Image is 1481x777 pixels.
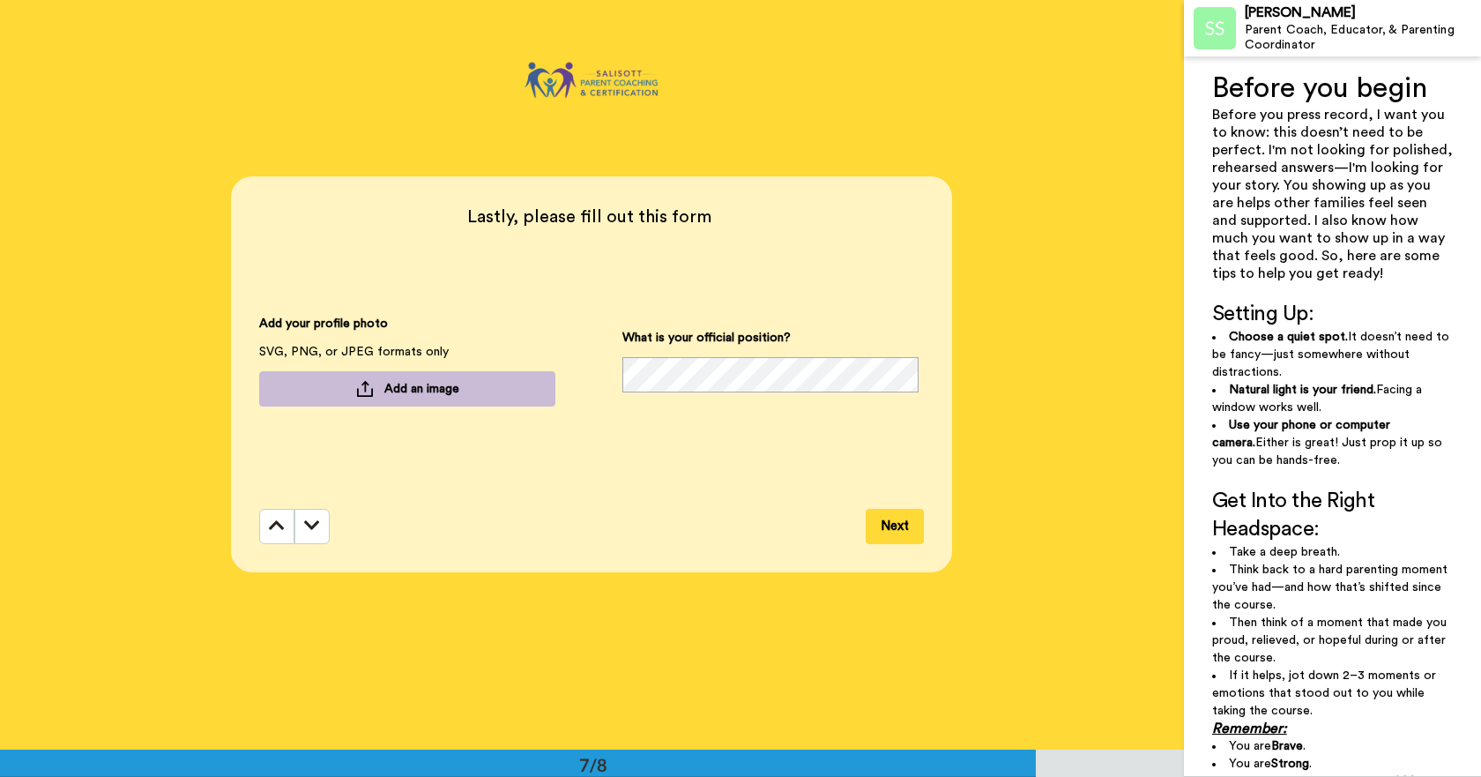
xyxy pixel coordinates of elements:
[1229,758,1271,770] span: You are
[1212,669,1440,717] span: If it helps, jot down 2–3 moments or emotions that stood out to you while taking the course.
[259,371,555,407] button: Add an image
[1212,490,1380,540] span: Get Into the Right Headspace:
[1212,616,1450,664] span: Then think of a moment that made you proud, relieved, or hopeful during or after the course.
[384,380,459,398] span: Add an image
[1212,303,1314,325] span: Setting Up:
[1212,74,1427,102] span: Before you begin
[622,329,791,357] span: What is your official position?
[1309,758,1312,770] span: .
[1229,331,1348,343] span: Choose a quiet spot.
[1212,437,1446,467] span: Either is great! Just prop it up so you can be hands-free.
[1212,721,1287,736] span: Remember:
[1245,23,1480,53] div: Parent Coach, Educator, & Parenting Coordinator
[1212,331,1453,378] span: It doesn’t need to be fancy—just somewhere without distractions.
[259,205,919,229] span: Lastly, please fill out this form
[1229,546,1340,558] span: Take a deep breath.
[1271,740,1303,752] span: Brave
[866,509,924,544] button: Next
[1229,384,1376,396] span: Natural light is your friend.
[1229,740,1271,752] span: You are
[1303,740,1306,752] span: .
[1212,564,1451,611] span: Think back to a hard parenting moment you’ve had—and how that’s shifted since the course.
[1194,7,1236,49] img: Profile Image
[1212,419,1394,449] span: Use your phone or computer camera.
[1245,4,1480,21] div: [PERSON_NAME]
[1271,758,1309,770] span: Strong
[1212,108,1456,280] span: Before you press record, I want you to know: this doesn’t need to be perfect. I'm not looking for...
[259,315,388,343] span: Add your profile photo
[551,752,636,777] div: 7/8
[259,343,449,371] span: SVG, PNG, or JPEG formats only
